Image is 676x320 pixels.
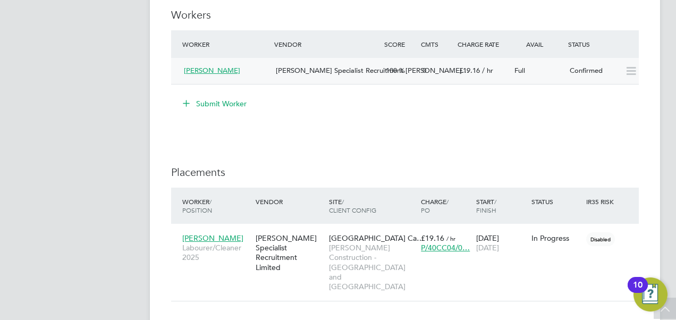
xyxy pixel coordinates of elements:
[421,197,449,214] span: / PO
[476,243,499,252] span: [DATE]
[329,197,376,214] span: / Client Config
[182,243,250,262] span: Labourer/Cleaner 2025
[529,192,584,211] div: Status
[272,35,382,54] div: Vendor
[418,192,474,220] div: Charge
[276,66,469,75] span: [PERSON_NAME] Specialist Recruitment [PERSON_NAME]…
[510,35,565,54] div: Avail
[418,35,455,54] div: Cmts
[531,233,581,243] div: In Progress
[171,8,639,22] h3: Workers
[474,192,529,220] div: Start
[329,233,424,243] span: [GEOGRAPHIC_DATA] Ca…
[253,192,326,211] div: Vendor
[584,192,620,211] div: IR35 Risk
[180,228,639,237] a: [PERSON_NAME]Labourer/Cleaner 2025[PERSON_NAME] Specialist Recruitment Limited[GEOGRAPHIC_DATA] C...
[633,285,643,299] div: 10
[182,197,212,214] span: / Position
[421,233,444,243] span: £19.16
[633,277,667,311] button: Open Resource Center, 10 new notifications
[476,197,496,214] span: / Finish
[171,165,639,179] h3: Placements
[253,228,326,277] div: [PERSON_NAME] Specialist Recruitment Limited
[421,243,470,252] span: P/40CC04/0…
[586,232,615,246] span: Disabled
[446,234,455,242] span: / hr
[422,66,426,75] span: 0
[455,35,510,54] div: Charge Rate
[565,62,621,80] div: Confirmed
[184,66,240,75] span: [PERSON_NAME]
[329,243,416,291] span: [PERSON_NAME] Construction - [GEOGRAPHIC_DATA] and [GEOGRAPHIC_DATA]
[482,66,493,75] span: / hr
[474,228,529,258] div: [DATE]
[180,35,272,54] div: Worker
[382,35,418,54] div: Score
[182,233,243,243] span: [PERSON_NAME]
[459,66,480,75] span: £19.16
[180,192,253,220] div: Worker
[326,192,418,220] div: Site
[386,66,397,75] span: 100
[565,35,639,54] div: Status
[514,66,525,75] span: Full
[175,95,255,112] button: Submit Worker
